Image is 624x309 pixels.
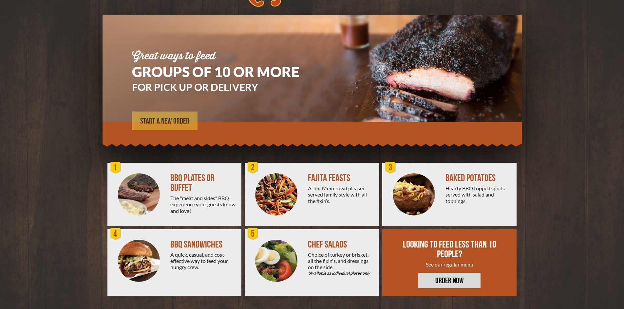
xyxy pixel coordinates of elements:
[109,228,122,241] div: 4
[132,82,319,92] h3: FOR PICK UP OR DELIVERY
[132,65,319,79] h1: GROUPS OF 10 OR MORE
[308,270,374,276] em: *Available as individual plates only
[170,173,236,193] div: BBQ PLATES OR BUFFET
[308,173,374,183] div: FAJITA FEASTS
[418,273,481,288] a: ORDER NOW
[140,117,189,125] span: START A NEW ORDER
[445,173,511,183] div: BAKED POTATOES
[109,161,122,174] div: 1
[384,161,397,174] div: 3
[132,112,198,130] a: START A NEW ORDER
[132,51,319,61] div: Great ways to feed
[170,195,236,214] div: The "meat and sides" BBQ experience your guests know and love!
[118,173,160,215] img: PEJ-BBQ-Buffet.png
[445,185,511,204] div: Hearty BBQ topped spuds served with salad and toppings.
[308,240,374,249] div: CHEF SALADS
[170,240,236,249] div: BBQ SANDWICHES
[402,261,498,267] div: See our regular menu
[170,251,236,270] div: A quick, casual, and cost effective way to feed your hungry crew.
[402,240,498,259] div: LOOKING TO FEED LESS THAN 10 PEOPLE?
[308,251,374,277] div: Choice of turkey or brisket, all the fixin's, and dressings on the side.
[246,161,259,174] div: 2
[118,240,160,282] img: PEJ-BBQ-Sandwich.png
[255,240,297,282] img: Salad-Circle.png
[393,173,435,215] img: PEJ-Baked-Potato.png
[308,185,374,204] div: A Tex-Mex crowd pleaser served family style with all the fixin’s.
[255,173,297,215] img: PEJ-Fajitas.png
[246,228,259,241] div: 5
